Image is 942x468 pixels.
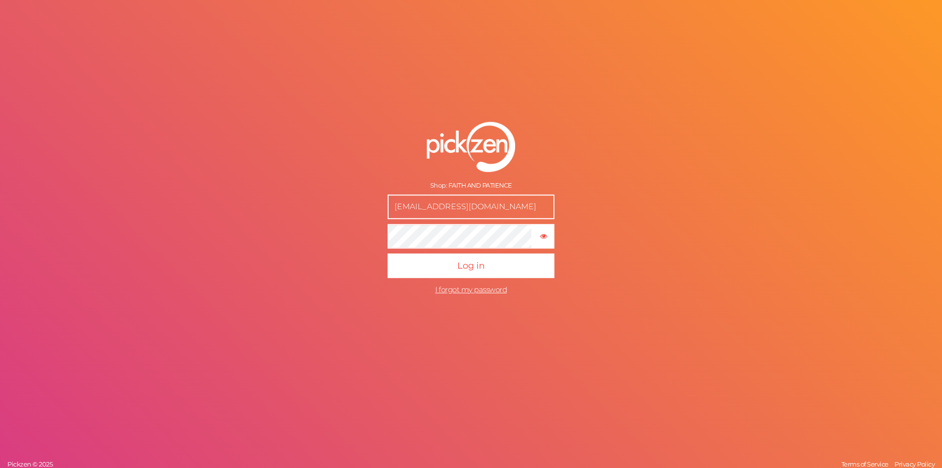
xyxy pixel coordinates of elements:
[435,285,507,294] a: I forgot my password
[427,122,515,172] img: pz-logo-white.png
[388,253,554,278] button: Log in
[841,460,889,468] span: Terms of Service
[892,460,937,468] a: Privacy Policy
[388,182,554,190] div: Shop: FAITH AND PATIENCE
[457,260,485,271] span: Log in
[5,460,55,468] a: Pickzen © 2025
[894,460,935,468] span: Privacy Policy
[839,460,891,468] a: Terms of Service
[388,194,554,219] input: E-mail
